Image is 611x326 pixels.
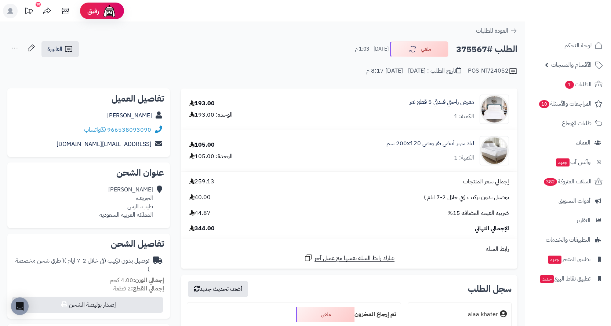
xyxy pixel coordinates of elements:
strong: إجمالي الوزن: [133,276,164,285]
a: [PERSON_NAME] [107,111,152,120]
img: 1732186588-220107040010-90x90.jpg [480,136,509,165]
span: طلبات الإرجاع [562,118,592,128]
span: الطلبات [564,79,592,89]
a: طلبات الإرجاع [530,114,607,132]
span: التطبيقات والخدمات [546,235,590,245]
a: التطبيقات والخدمات [530,231,607,249]
button: ملغي [390,41,448,57]
a: لباد سرير أبيض نفر ونص 200x120 سم [386,139,474,148]
span: لوحة التحكم [564,40,592,51]
div: الكمية: 1 [454,154,474,162]
span: التقارير [577,215,590,226]
h2: عنوان الشحن [13,168,164,177]
div: الكمية: 1 [454,112,474,121]
a: العودة للطلبات [476,26,517,35]
span: جديد [540,275,554,283]
div: الوحدة: 105.00 [189,152,233,161]
span: ضريبة القيمة المضافة 15% [447,209,509,217]
span: رفيق [87,7,99,15]
a: تطبيق نقاط البيعجديد [530,270,607,287]
a: الفاتورة [41,41,79,57]
span: المراجعات والأسئلة [538,99,592,109]
a: أدوات التسويق [530,192,607,210]
span: الإجمالي النهائي [475,224,509,233]
div: 105.00 [189,141,215,149]
span: توصيل بدون تركيب (في خلال 2-7 ايام ) [424,193,509,202]
div: الوحدة: 193.00 [189,111,233,119]
span: وآتس آب [555,157,590,167]
div: 193.00 [189,99,215,108]
div: Open Intercom Messenger [11,297,29,315]
b: تم إرجاع المخزون [354,310,396,319]
span: جديد [556,158,570,166]
a: مفرش راحتي فندقي 5 قطع نفر [410,98,474,106]
div: توصيل بدون تركيب (في خلال 2-7 ايام ) [13,257,149,274]
button: أضف تحديث جديد [188,281,248,297]
img: 1727179606-110201010688-90x90.jpg [480,95,509,124]
span: 344.00 [189,224,215,233]
span: ( طرق شحن مخصصة ) [15,256,149,274]
small: 2 قطعة [113,284,164,293]
img: ai-face.png [102,4,117,18]
small: 4.00 كجم [110,276,164,285]
div: ملغي [296,307,354,322]
a: واتساب [84,125,106,134]
span: العودة للطلبات [476,26,508,35]
span: الأقسام والمنتجات [551,60,592,70]
a: الطلبات1 [530,76,607,93]
a: شارك رابط السلة نفسها مع عميل آخر [304,253,394,263]
span: جديد [548,256,561,264]
span: 44.87 [189,209,211,217]
a: [EMAIL_ADDRESS][DOMAIN_NAME] [57,140,151,149]
a: 966538093090 [107,125,151,134]
span: العملاء [576,138,590,148]
a: تحديثات المنصة [19,4,38,20]
div: alaa khater [468,310,498,319]
a: وآتس آبجديد [530,153,607,171]
small: [DATE] - 1:03 م [355,45,389,53]
span: 1 [565,81,574,89]
span: تطبيق المتجر [547,254,590,264]
img: logo-2.png [561,20,604,35]
div: تاريخ الطلب : [DATE] - [DATE] 8:17 م [366,67,461,75]
div: 10 [36,2,41,7]
span: إجمالي سعر المنتجات [463,177,509,186]
strong: إجمالي القطع: [131,284,164,293]
h2: الطلب #375567 [456,42,517,57]
div: رابط السلة [184,245,514,253]
span: الفاتورة [47,45,62,54]
a: لوحة التحكم [530,37,607,54]
div: POS-NT/24052 [468,67,517,76]
h2: تفاصيل العميل [13,94,164,103]
span: أدوات التسويق [559,196,590,206]
span: 382 [544,178,557,186]
a: السلات المتروكة382 [530,173,607,190]
button: إصدار بوليصة الشحن [12,297,163,313]
h2: تفاصيل الشحن [13,239,164,248]
h3: سجل الطلب [468,285,512,293]
a: المراجعات والأسئلة10 [530,95,607,113]
a: تطبيق المتجرجديد [530,250,607,268]
a: العملاء [530,134,607,151]
span: السلات المتروكة [543,176,592,187]
span: شارك رابط السلة نفسها مع عميل آخر [314,254,394,263]
span: تطبيق نقاط البيع [539,274,590,284]
span: 40.00 [189,193,211,202]
div: [PERSON_NAME] الجريف، طيب، الرس المملكة العربية السعودية [99,186,153,219]
span: 10 [539,100,549,108]
a: التقارير [530,212,607,229]
span: 259.13 [189,177,214,186]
